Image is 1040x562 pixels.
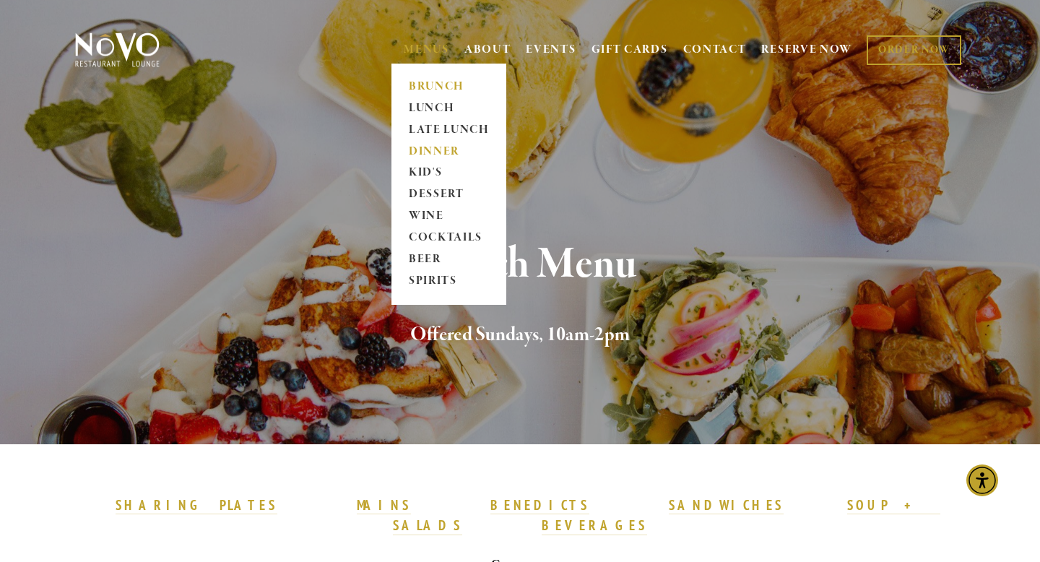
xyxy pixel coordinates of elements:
a: DESSERT [404,184,494,206]
a: RESERVE NOW [761,36,852,64]
a: BEVERAGES [542,516,647,535]
a: LUNCH [404,98,494,119]
a: SHARING PLATES [116,496,277,515]
strong: BENEDICTS [490,496,590,514]
div: Accessibility Menu [966,464,998,496]
a: BRUNCH [404,76,494,98]
a: SPIRITS [404,271,494,293]
a: LATE LUNCH [404,119,494,141]
a: KID'S [404,163,494,184]
a: SANDWICHES [669,496,784,515]
img: Novo Restaurant &amp; Lounge [72,32,162,68]
strong: MAINS [357,496,411,514]
a: COCKTAILS [404,228,494,249]
h1: Brunch Menu [99,241,941,288]
a: CONTACT [683,36,747,64]
a: GIFT CARDS [591,36,668,64]
h2: Offered Sundays, 10am-2pm [99,320,941,350]
a: ORDER NOW [867,35,961,65]
strong: SHARING PLATES [116,496,277,514]
a: MENUS [404,43,449,57]
a: EVENTS [526,43,576,57]
a: ABOUT [464,43,511,57]
a: MAINS [357,496,411,515]
a: SOUP + SALADS [393,496,940,535]
strong: BEVERAGES [542,516,647,534]
a: WINE [404,206,494,228]
strong: SANDWICHES [669,496,784,514]
a: DINNER [404,141,494,163]
a: BEER [404,249,494,271]
a: BENEDICTS [490,496,590,515]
